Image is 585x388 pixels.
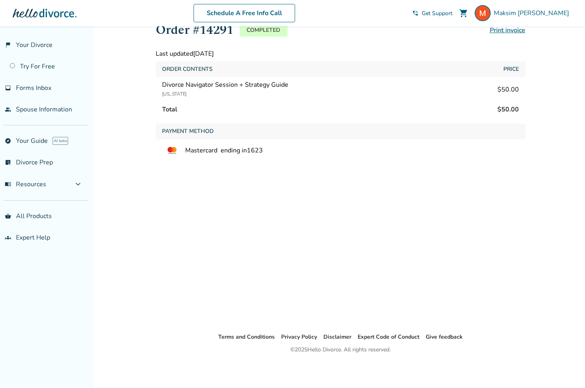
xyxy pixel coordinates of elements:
span: Resources [5,180,46,189]
span: Mastercard [185,146,217,155]
div: © 2025 Hello Divorce. All rights reserved. [290,345,391,355]
span: menu_book [5,181,11,187]
span: people [5,106,11,113]
div: [US_STATE] [162,89,288,99]
span: Price [503,64,519,74]
span: expand_more [73,179,83,189]
span: Payment Method [162,127,214,136]
span: Total [162,105,177,114]
span: AI beta [53,137,68,145]
a: Print invoice [490,26,525,35]
div: ending in 1623 [156,139,525,162]
span: shopping_cart [459,8,468,18]
span: shopping_basket [5,213,11,219]
a: Schedule A Free Info Call [194,4,295,22]
li: Disclaimer [323,332,351,342]
span: inbox [5,85,11,91]
span: phone_in_talk [412,10,419,16]
img: MASTERCARD [162,146,182,155]
span: Forms Inbox [16,84,51,92]
a: Privacy Policy [281,333,317,341]
div: Last updated [DATE] [156,49,525,58]
span: Order Contents [162,64,213,74]
span: explore [5,138,11,144]
h1: Order #14291 [156,20,233,40]
span: flag_2 [5,42,11,48]
a: Terms and Conditions [218,333,275,341]
span: groups [5,234,11,241]
span: Maksim [PERSON_NAME] [494,9,572,18]
a: Expert Code of Conduct [358,333,419,341]
p: Completed [240,24,288,37]
div: Divorce Navigator Session + Strategy Guide [162,80,288,99]
img: Maksim Shmukler [475,5,491,21]
span: Get Support [422,10,452,17]
a: phone_in_talkGet Support [412,10,452,17]
span: list_alt_check [5,159,11,166]
iframe: Chat Widget [407,68,585,388]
